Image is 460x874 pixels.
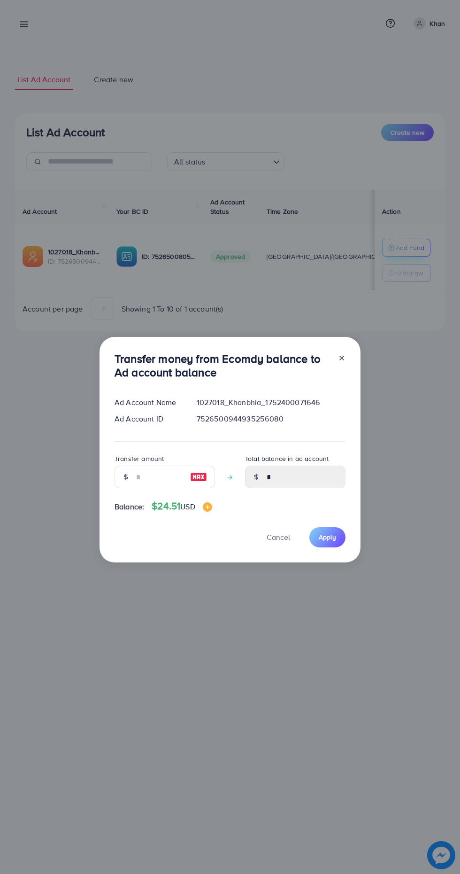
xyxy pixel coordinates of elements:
[115,352,330,379] h3: Transfer money from Ecomdy balance to Ad account balance
[319,532,336,542] span: Apply
[190,471,207,483] img: image
[107,414,189,424] div: Ad Account ID
[107,397,189,408] div: Ad Account Name
[267,532,290,542] span: Cancel
[309,527,345,547] button: Apply
[203,502,212,512] img: image
[115,501,144,512] span: Balance:
[189,397,353,408] div: 1027018_Khanbhia_1752400071646
[255,527,302,547] button: Cancel
[245,454,329,463] label: Total balance in ad account
[189,414,353,424] div: 7526500944935256080
[152,500,212,512] h4: $24.51
[115,454,164,463] label: Transfer amount
[180,501,195,512] span: USD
